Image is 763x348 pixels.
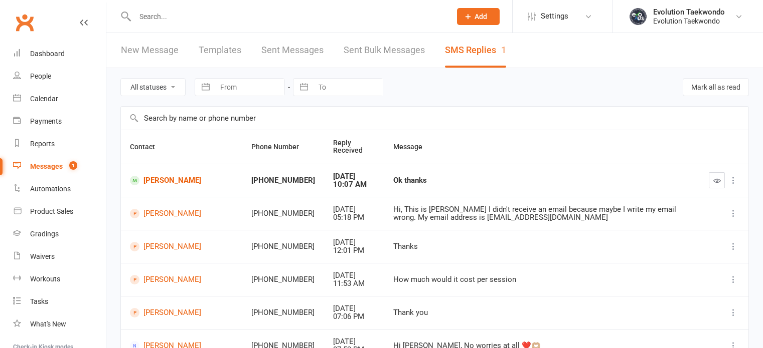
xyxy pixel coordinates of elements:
a: Tasks [13,290,106,313]
th: Message [384,130,700,164]
div: [DATE] [333,172,375,181]
div: Workouts [30,275,60,283]
a: [PERSON_NAME] [130,176,233,185]
div: Evolution Taekwondo [653,8,725,17]
div: Calendar [30,95,58,103]
div: What's New [30,320,66,328]
a: Reports [13,133,106,155]
div: 05:18 PM [333,213,375,222]
a: Clubworx [12,10,37,35]
input: Search by name or phone number [121,107,748,130]
a: Dashboard [13,43,106,65]
div: Evolution Taekwondo [653,17,725,26]
img: thumb_image1716958358.png [628,7,648,27]
div: [DATE] [333,271,375,280]
a: [PERSON_NAME] [130,308,233,317]
input: From [215,79,284,96]
div: 12:01 PM [333,246,375,255]
div: Ok thanks [393,176,691,185]
div: [DATE] [333,205,375,214]
div: Reports [30,140,55,148]
input: Search... [132,10,444,24]
a: Calendar [13,88,106,110]
a: [PERSON_NAME] [130,209,233,218]
th: Reply Received [324,130,384,164]
div: [PHONE_NUMBER] [251,242,315,251]
div: [DATE] [333,304,375,313]
a: Workouts [13,268,106,290]
a: Automations [13,178,106,200]
a: People [13,65,106,88]
div: Payments [30,117,62,125]
th: Contact [121,130,242,164]
div: 10:07 AM [333,180,375,189]
a: Templates [199,33,241,68]
div: Waivers [30,252,55,260]
a: [PERSON_NAME] [130,275,233,284]
div: Product Sales [30,207,73,215]
a: Payments [13,110,106,133]
button: Mark all as read [683,78,749,96]
div: Thank you [393,308,691,317]
div: 07:06 PM [333,312,375,321]
span: Add [475,13,487,21]
div: Dashboard [30,50,65,58]
div: 11:53 AM [333,279,375,288]
div: Tasks [30,297,48,305]
span: Settings [541,5,568,28]
div: Thanks [393,242,691,251]
div: Hi, This is [PERSON_NAME] I didn't receive an email because maybe I write my email wrong. My emai... [393,205,691,222]
div: Automations [30,185,71,193]
div: Messages [30,162,63,170]
div: [PHONE_NUMBER] [251,308,315,317]
a: [PERSON_NAME] [130,242,233,251]
a: Gradings [13,223,106,245]
a: SMS Replies1 [445,33,506,68]
div: [PHONE_NUMBER] [251,176,315,185]
th: Phone Number [242,130,324,164]
a: Product Sales [13,200,106,223]
a: Messages 1 [13,155,106,178]
div: [DATE] [333,337,375,346]
a: Waivers [13,245,106,268]
div: People [30,72,51,80]
a: Sent Bulk Messages [344,33,425,68]
a: Sent Messages [261,33,324,68]
input: To [313,79,383,96]
div: [PHONE_NUMBER] [251,209,315,218]
a: What's New [13,313,106,335]
span: 1 [69,161,77,170]
div: Gradings [30,230,59,238]
button: Add [457,8,500,25]
div: 1 [501,45,506,55]
div: [DATE] [333,238,375,247]
div: [PHONE_NUMBER] [251,275,315,284]
div: How much would it cost per session [393,275,691,284]
a: New Message [121,33,179,68]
